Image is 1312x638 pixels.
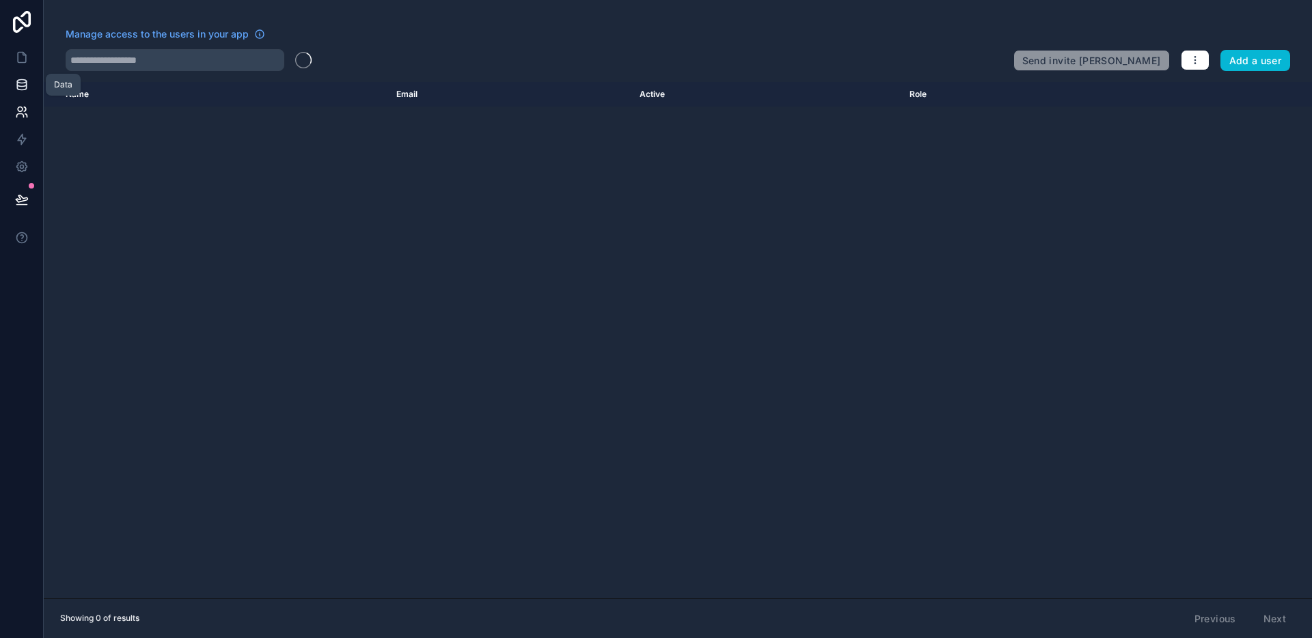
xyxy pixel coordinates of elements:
[66,27,249,41] span: Manage access to the users in your app
[66,27,265,41] a: Manage access to the users in your app
[44,82,1312,598] div: scrollable content
[60,613,139,624] span: Showing 0 of results
[901,82,1118,107] th: Role
[44,82,388,107] th: Name
[388,82,631,107] th: Email
[631,82,901,107] th: Active
[1220,50,1291,72] button: Add a user
[54,79,72,90] div: Data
